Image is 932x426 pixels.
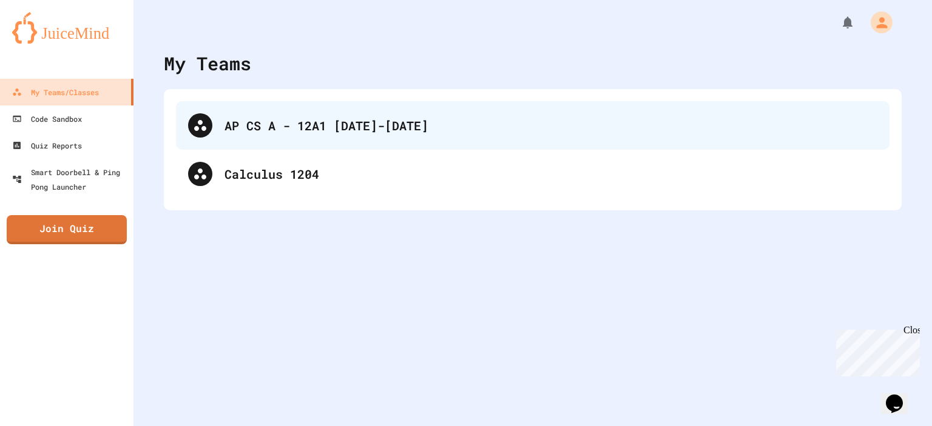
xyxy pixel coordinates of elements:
[7,215,127,244] a: Join Quiz
[164,50,251,77] div: My Teams
[831,325,920,376] iframe: chat widget
[881,378,920,414] iframe: chat widget
[5,5,84,77] div: Chat with us now!Close
[12,111,82,126] div: Code Sandbox
[176,101,890,150] div: AP CS A - 12A1 [DATE]-[DATE]
[176,150,890,198] div: Calculus 1204
[225,165,877,183] div: Calculus 1204
[225,116,877,135] div: AP CS A - 12A1 [DATE]-[DATE]
[818,12,858,33] div: My Notifications
[12,138,82,153] div: Quiz Reports
[12,12,121,44] img: logo-orange.svg
[858,8,896,36] div: My Account
[12,85,99,99] div: My Teams/Classes
[12,165,129,194] div: Smart Doorbell & Ping Pong Launcher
